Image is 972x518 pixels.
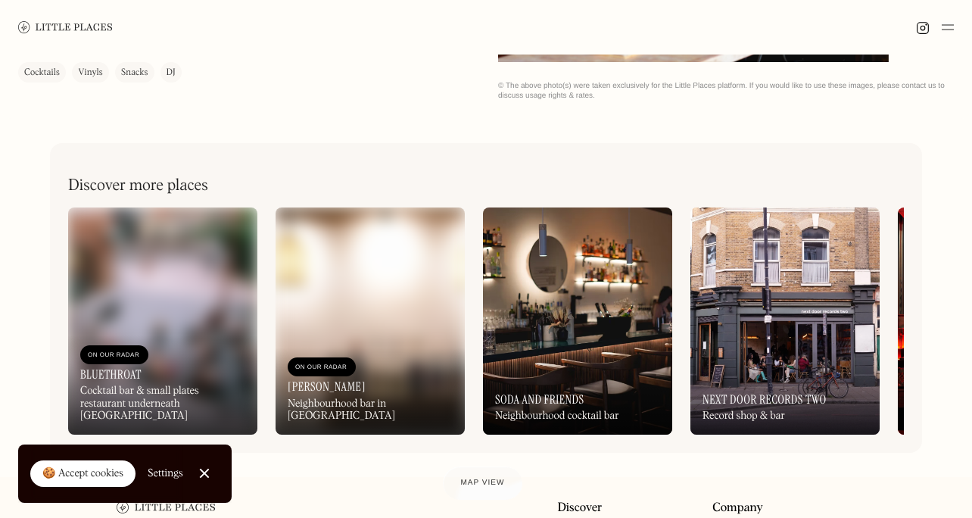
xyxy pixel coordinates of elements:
a: Discover [557,501,602,516]
a: On Our RadarBluethroatCocktail bar & small plates restaurant underneath [GEOGRAPHIC_DATA] [68,208,257,435]
div: Snacks [121,65,148,80]
a: Map view [443,467,523,500]
span: Map view [461,479,505,487]
h3: Soda and Friends [495,392,584,407]
div: Neighbourhood cocktail bar [495,410,619,423]
a: Company [712,501,763,516]
a: Next Door Records TwoRecord shop & bar [690,208,880,435]
h2: Discover more places [68,176,208,195]
a: Settings [148,457,183,491]
div: Settings [148,468,183,479]
div: On Our Radar [88,348,141,363]
a: Soda and FriendsNeighbourhood cocktail bar [483,208,672,435]
div: Cocktail bar & small plates restaurant underneath [GEOGRAPHIC_DATA] [80,385,245,423]
div: Record shop & bar [703,410,785,423]
h3: [PERSON_NAME] [288,379,366,394]
div: DJ [167,65,176,80]
a: Close Cookie Popup [189,458,220,488]
div: 🍪 Accept cookies [42,467,123,482]
a: On Our Radar[PERSON_NAME]Neighbourhood bar in [GEOGRAPHIC_DATA] [276,208,465,435]
a: 🍪 Accept cookies [30,460,136,488]
div: On Our Radar [295,360,348,375]
h3: Next Door Records Two [703,392,827,407]
div: © The above photo(s) were taken exclusively for the Little Places platform. If you would like to ... [498,81,954,101]
h3: Bluethroat [80,367,142,382]
div: Vinyls [78,65,103,80]
div: Neighbourhood bar in [GEOGRAPHIC_DATA] [288,398,453,423]
div: Cocktails [24,65,60,80]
